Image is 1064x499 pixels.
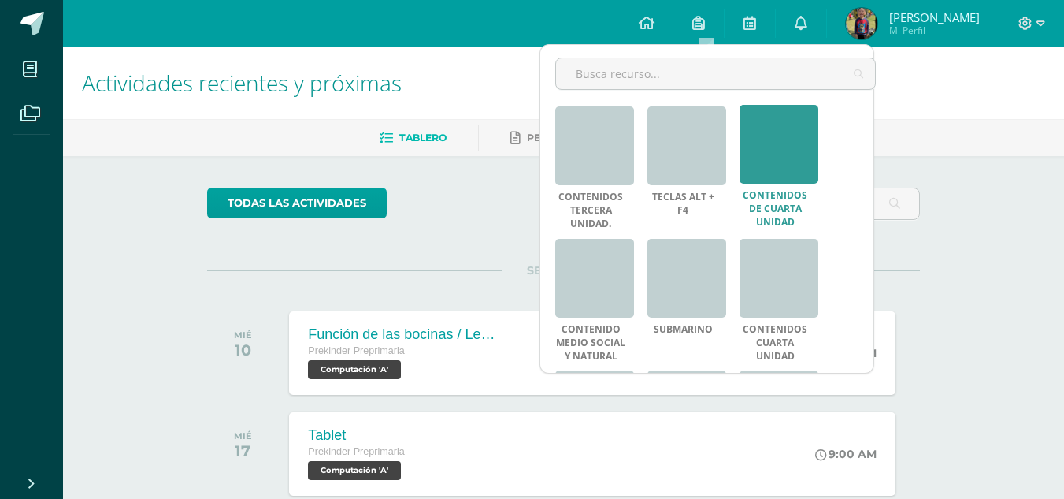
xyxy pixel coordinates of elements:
[555,191,626,230] a: Contenidos Tercera Unidad.
[889,24,980,37] span: Mi Perfil
[308,427,405,444] div: Tablet
[527,132,662,143] span: Pendientes de entrega
[308,360,401,379] span: Computación 'A'
[647,191,718,218] a: Teclas Alt + F4
[647,323,718,337] a: Submarino
[234,330,252,341] div: MIÉ
[308,461,401,480] span: Computación 'A'
[207,188,387,218] a: todas las Actividades
[555,323,626,363] a: Contenido medio social y natural
[308,345,404,356] span: Prekinder Preprimaria
[815,447,877,461] div: 9:00 AM
[502,263,625,277] span: SEPTIEMBRE
[380,125,447,151] a: Tablero
[740,189,810,229] a: Contenidos de cuarta Unidad
[234,430,252,441] div: MIÉ
[308,326,497,343] div: Función de las bocinas / Lealtad
[510,125,662,151] a: Pendientes de entrega
[308,446,404,457] span: Prekinder Preprimaria
[399,132,447,143] span: Tablero
[846,8,877,39] img: 54661874512d3b352df62aa2c84c13fc.png
[82,68,402,98] span: Actividades recientes y próximas
[234,341,252,359] div: 10
[234,441,252,460] div: 17
[889,9,980,25] span: [PERSON_NAME]
[740,323,810,363] a: Contenidos Cuarta Unidad
[556,58,875,89] input: Busca recurso...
